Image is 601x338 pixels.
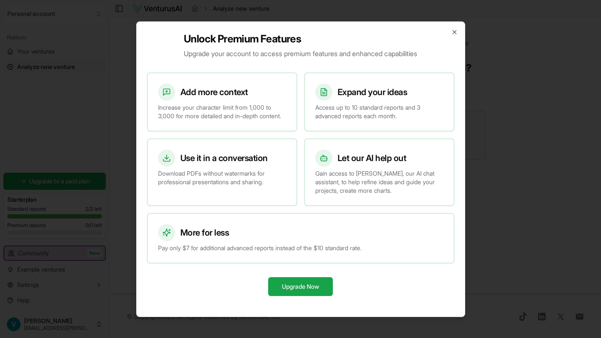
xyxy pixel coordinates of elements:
h3: Use it in a conversation [180,152,268,164]
h2: Unlock Premium Features [184,32,417,46]
p: Access up to 10 standard reports and 3 advanced reports each month. [315,103,443,120]
p: Pay only $7 for additional advanced reports instead of the $10 standard rate. [158,244,443,252]
p: Increase your character limit from 1,000 to 3,000 for more detailed and in-depth content. [158,103,286,120]
h3: Add more context [180,86,248,98]
h3: More for less [180,227,229,239]
p: Download PDFs without watermarks for professional presentations and sharing. [158,169,286,186]
p: Upgrade your account to access premium features and enhanced capabilities [184,48,417,59]
button: Upgrade Now [268,277,333,296]
p: Gain access to [PERSON_NAME], our AI chat assistant, to help refine ideas and guide your projects... [315,169,443,195]
h3: Expand your ideas [338,86,407,98]
h3: Let our AI help out [338,152,407,164]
